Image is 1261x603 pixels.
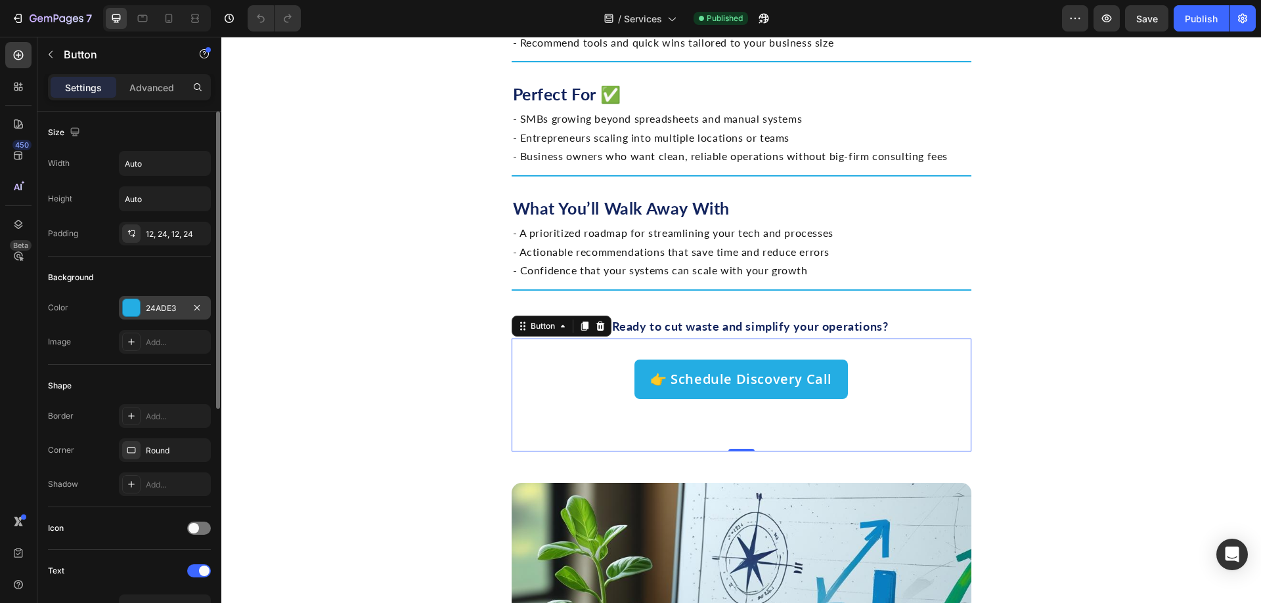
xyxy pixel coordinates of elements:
[48,380,72,392] div: Shape
[48,272,93,283] div: Background
[618,12,621,26] span: /
[12,140,32,150] div: 450
[1174,5,1229,31] button: Publish
[1136,13,1158,24] span: Save
[307,283,336,295] div: Button
[624,12,662,26] span: Services
[86,10,92,26] p: 7
[48,522,64,534] div: Icon
[146,302,184,314] div: 24ADE3
[292,279,749,300] p: 📅 Ready to cut waste and simplify your operations?
[48,565,64,577] div: Text
[146,228,208,240] div: 12, 24, 12, 24
[292,110,749,129] p: - Business owners who want clean, reliable operations without big-firm consulting fees
[292,187,749,206] p: - A prioritized roadmap for streamlining your tech and processes
[146,479,208,491] div: Add...
[48,336,71,348] div: Image
[48,444,74,456] div: Corner
[48,410,74,422] div: Border
[1216,539,1248,570] div: Open Intercom Messenger
[120,187,210,211] input: Auto
[1125,5,1168,31] button: Save
[146,411,208,423] div: Add...
[10,240,32,251] div: Beta
[129,81,174,94] p: Advanced
[120,152,210,175] input: Auto
[292,92,749,111] p: - Entrepreneurs scaling into multiple locations or teams
[1185,12,1218,26] div: Publish
[146,337,208,348] div: Add...
[64,47,175,62] p: Button
[292,224,749,243] p: - Confidence that your systems can scale with your growth
[48,228,78,239] div: Padding
[146,445,208,457] div: Round
[292,206,749,225] p: - Actionable recommendations that save time and reduce errors
[429,331,611,354] p: 👉 Schedule Discovery Call
[248,5,301,31] div: Undo/Redo
[65,81,102,94] p: Settings
[48,193,72,205] div: Height
[5,5,98,31] button: 7
[707,12,743,24] span: Published
[48,124,83,142] div: Size
[290,158,750,186] h2: What You’ll Walk Away With
[48,478,78,490] div: Shadow
[413,323,627,362] button: <p>👉 Schedule Discovery Call</p>
[48,157,70,169] div: Width
[292,73,749,92] p: - SMBs growing beyond spreadsheets and manual systems
[290,44,750,72] h2: Perfect For ✅
[221,37,1261,603] iframe: Design area
[48,302,68,314] div: Color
